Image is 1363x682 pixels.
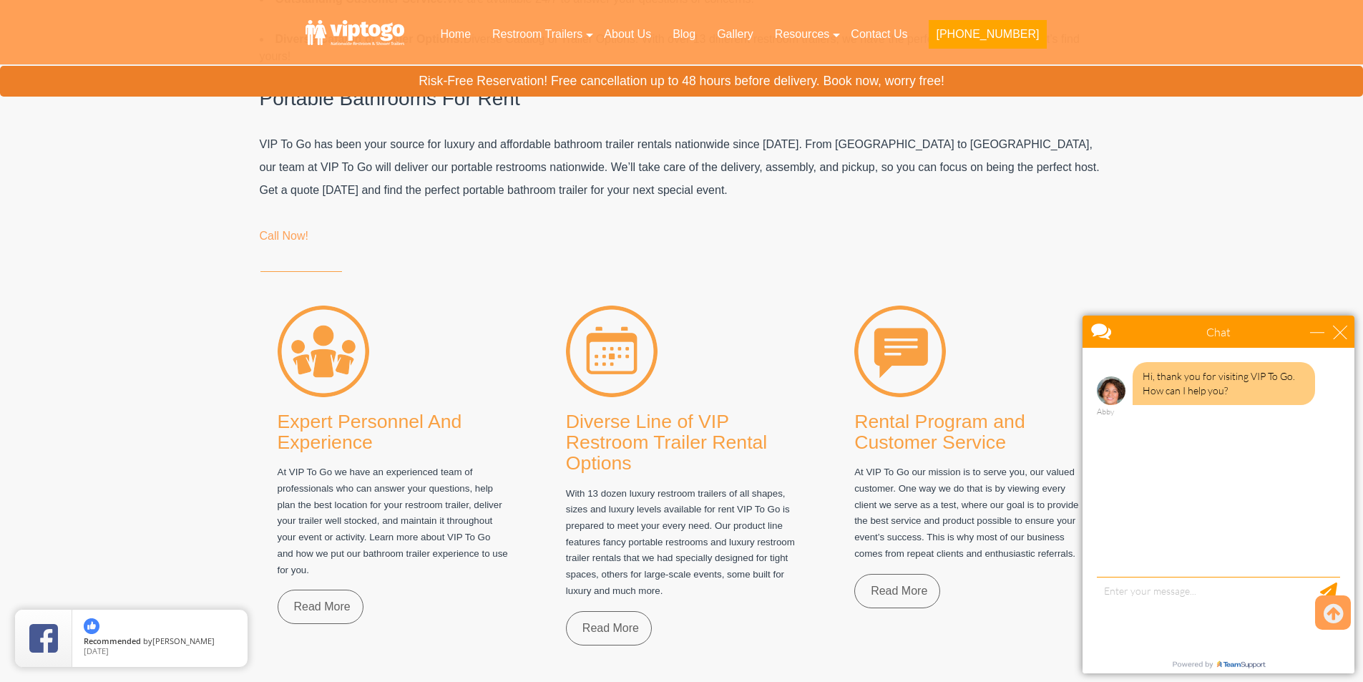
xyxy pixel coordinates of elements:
h3: Rental Program and Customer Service [854,411,1085,454]
p: With 13 dozen luxury restroom trailers of all shapes, sizes and luxury levels available for rent ... [566,486,797,600]
a: Call Now! [260,230,308,242]
h3: Diverse Line of VIP Restroom Trailer Rental Options [566,411,797,474]
span: [DATE] [84,646,109,656]
a: Home [429,19,482,50]
a: Restroom Trailers [482,19,593,50]
iframe: Live Chat Box [1074,307,1363,682]
p: VIP To Go has been your source for luxury and affordable bathroom trailer rentals nationwide sinc... [260,133,1104,202]
p: At VIP To Go we have an experienced team of professionals who can answer your questions, help pla... [278,464,509,578]
img: Diverse Product Rental Line [566,306,658,397]
a: Read More [278,590,363,624]
span: by [84,637,236,647]
p: At VIP To Go our mission is to serve you, our valued customer. One way we do that is by viewing e... [854,464,1085,562]
a: Read More [566,611,652,646]
button: [PHONE_NUMBER] [929,20,1046,49]
h3: Expert Personnel And Experience [278,411,509,454]
a: [PHONE_NUMBER] [918,19,1057,57]
img: Rental Program and Customer Service [854,306,946,397]
a: Blog [662,19,706,50]
img: Expert Personnel And Experience [278,306,369,397]
a: Read More [854,574,940,608]
a: Contact Us [840,19,918,50]
a: Gallery [706,19,764,50]
a: Resources [764,19,840,50]
img: Review Rating [29,624,58,653]
h2: Portable Bathrooms For Rent [260,88,1104,110]
a: About Us [593,19,662,50]
img: thumbs up icon [84,618,99,634]
span: [PERSON_NAME] [152,635,215,646]
span: Recommended [84,635,141,646]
